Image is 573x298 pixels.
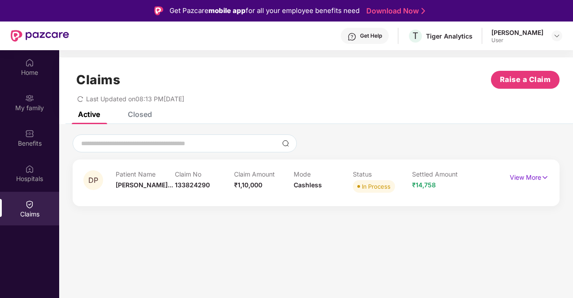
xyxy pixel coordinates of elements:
[11,30,69,42] img: New Pazcare Logo
[25,200,34,209] img: svg+xml;base64,PHN2ZyBpZD0iQ2xhaW0iIHhtbG5zPSJodHRwOi8vd3d3LnczLm9yZy8yMDAwL3N2ZyIgd2lkdGg9IjIwIi...
[25,94,34,103] img: svg+xml;base64,PHN2ZyB3aWR0aD0iMjAiIGhlaWdodD0iMjAiIHZpZXdCb3g9IjAgMCAyMCAyMCIgZmlsbD0ibm9uZSIgeG...
[169,5,360,16] div: Get Pazcare for all your employee benefits need
[25,58,34,67] img: svg+xml;base64,PHN2ZyBpZD0iSG9tZSIgeG1sbnM9Imh0dHA6Ly93d3cudzMub3JnLzIwMDAvc3ZnIiB3aWR0aD0iMjAiIG...
[234,181,262,189] span: ₹1,10,000
[510,170,549,182] p: View More
[491,28,543,37] div: [PERSON_NAME]
[234,170,293,178] p: Claim Amount
[347,32,356,41] img: svg+xml;base64,PHN2ZyBpZD0iSGVscC0zMngzMiIgeG1sbnM9Imh0dHA6Ly93d3cudzMub3JnLzIwMDAvc3ZnIiB3aWR0aD...
[360,32,382,39] div: Get Help
[541,173,549,182] img: svg+xml;base64,PHN2ZyB4bWxucz0iaHR0cDovL3d3dy53My5vcmcvMjAwMC9zdmciIHdpZHRoPSIxNyIgaGVpZ2h0PSIxNy...
[294,181,322,189] span: Cashless
[426,32,473,40] div: Tiger Analytics
[208,6,246,15] strong: mobile app
[412,181,436,189] span: ₹14,758
[366,6,422,16] a: Download Now
[86,95,184,103] span: Last Updated on 08:13 PM[DATE]
[353,170,412,178] p: Status
[77,95,83,103] span: redo
[294,170,353,178] p: Mode
[175,170,234,178] p: Claim No
[500,74,551,85] span: Raise a Claim
[491,37,543,44] div: User
[412,30,418,41] span: T
[78,110,100,119] div: Active
[76,72,120,87] h1: Claims
[553,32,560,39] img: svg+xml;base64,PHN2ZyBpZD0iRHJvcGRvd24tMzJ4MzIiIHhtbG5zPSJodHRwOi8vd3d3LnczLm9yZy8yMDAwL3N2ZyIgd2...
[421,6,425,16] img: Stroke
[116,181,173,189] span: [PERSON_NAME]...
[412,170,471,178] p: Settled Amount
[25,129,34,138] img: svg+xml;base64,PHN2ZyBpZD0iQmVuZWZpdHMiIHhtbG5zPSJodHRwOi8vd3d3LnczLm9yZy8yMDAwL3N2ZyIgd2lkdGg9Ij...
[88,177,98,184] span: DP
[282,140,289,147] img: svg+xml;base64,PHN2ZyBpZD0iU2VhcmNoLTMyeDMyIiB4bWxucz0iaHR0cDovL3d3dy53My5vcmcvMjAwMC9zdmciIHdpZH...
[25,164,34,173] img: svg+xml;base64,PHN2ZyBpZD0iSG9zcGl0YWxzIiB4bWxucz0iaHR0cDovL3d3dy53My5vcmcvMjAwMC9zdmciIHdpZHRoPS...
[362,182,391,191] div: In Process
[128,110,152,119] div: Closed
[116,170,175,178] p: Patient Name
[175,181,210,189] span: 133824290
[491,71,560,89] button: Raise a Claim
[154,6,163,15] img: Logo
